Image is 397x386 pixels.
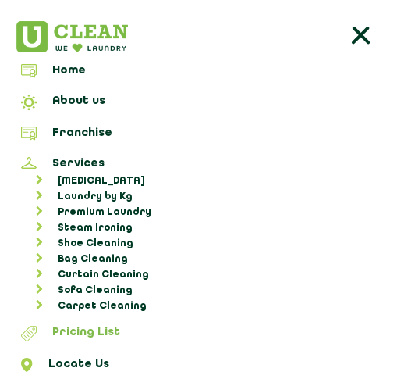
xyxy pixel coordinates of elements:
[21,220,392,236] a: Steam Ironing
[5,157,392,173] a: Services
[21,267,392,283] a: Curtain Cleaning
[5,358,392,377] a: Locate Us
[5,64,392,83] a: Home
[21,189,392,205] a: Laundry by Kg
[5,21,128,52] img: UClean Laundry and Dry Cleaning
[21,173,392,189] a: [MEDICAL_DATA]
[21,283,392,298] a: Sofa Cleaning
[21,236,392,252] a: Shoe Cleaning
[21,205,392,220] a: Premium Laundry
[21,298,392,314] a: Carpet Cleaning
[5,127,392,145] a: Franchise
[21,252,392,267] a: Bag Cleaning
[5,326,392,346] a: Pricing List
[5,95,392,115] a: About us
